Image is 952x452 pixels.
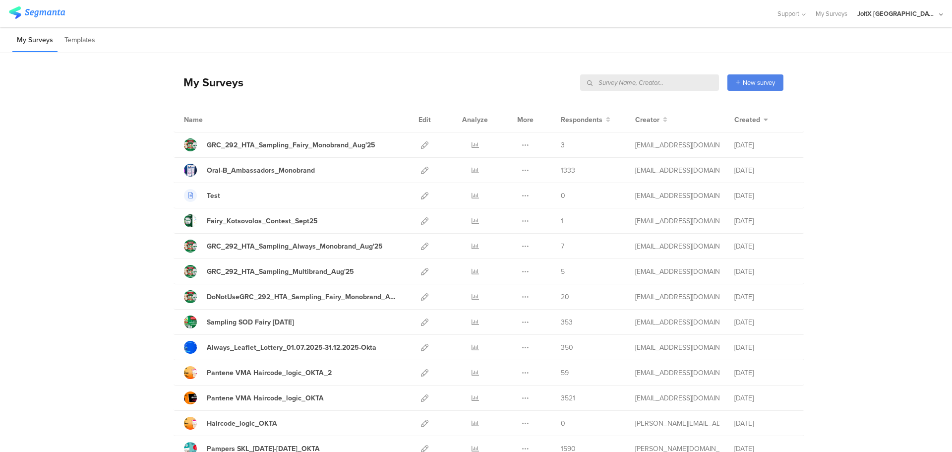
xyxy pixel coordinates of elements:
a: GRC_292_HTA_Sampling_Fairy_Monobrand_Aug'25 [184,138,375,151]
div: My Surveys [174,74,243,91]
div: Pantene VMA Haircode_logic_OKTA_2 [207,368,332,378]
div: [DATE] [734,165,794,176]
div: Oral-B_Ambassadors_Monobrand [207,165,315,176]
a: GRC_292_HTA_Sampling_Always_Monobrand_Aug'25 [184,240,383,253]
span: Respondents [561,115,602,125]
div: support@segmanta.com [635,191,719,201]
div: [DATE] [734,241,794,252]
div: Test [207,191,220,201]
div: [DATE] [734,140,794,150]
div: [DATE] [734,393,794,403]
div: gheorghe.a.4@pg.com [635,140,719,150]
div: gheorghe.a.4@pg.com [635,317,719,327]
a: Test [184,189,220,202]
div: [DATE] [734,266,794,277]
div: [DATE] [734,191,794,201]
span: 1 [561,216,563,226]
input: Survey Name, Creator... [580,74,719,91]
span: 59 [561,368,569,378]
div: gheorghe.a.4@pg.com [635,266,719,277]
span: 350 [561,342,573,353]
div: [DATE] [734,342,794,353]
span: Creator [635,115,659,125]
div: JoltX [GEOGRAPHIC_DATA] [857,9,937,18]
span: Support [777,9,799,18]
span: 0 [561,191,565,201]
div: Fairy_Kotsovolos_Contest_Sept25 [207,216,318,226]
span: 7 [561,241,564,252]
span: 0 [561,418,565,429]
span: 20 [561,292,569,302]
a: Pantene VMA Haircode_logic_OKTA_2 [184,366,332,379]
button: Created [734,115,768,125]
div: [DATE] [734,216,794,226]
a: Fairy_Kotsovolos_Contest_Sept25 [184,214,318,227]
div: [DATE] [734,368,794,378]
div: Edit [414,107,435,132]
li: My Surveys [12,29,58,52]
a: Sampling SOD Fairy [DATE] [184,316,294,328]
span: 1333 [561,165,575,176]
div: GRC_292_HTA_Sampling_Fairy_Monobrand_Aug'25 [207,140,375,150]
span: 3 [561,140,565,150]
li: Templates [60,29,100,52]
div: betbeder.mb@pg.com [635,216,719,226]
div: More [515,107,536,132]
span: 353 [561,317,573,327]
div: Name [184,115,243,125]
div: baroutis.db@pg.com [635,393,719,403]
div: betbeder.mb@pg.com [635,342,719,353]
a: Always_Leaflet_Lottery_01.07.2025-31.12.2025-Okta [184,341,376,354]
div: [DATE] [734,292,794,302]
div: baroutis.db@pg.com [635,368,719,378]
div: DoNotUseGRC_292_HTA_Sampling_Fairy_Monobrand_Aug'25 [207,292,399,302]
span: Created [734,115,760,125]
button: Creator [635,115,667,125]
span: New survey [743,78,775,87]
div: gheorghe.a.4@pg.com [635,292,719,302]
div: nikolopoulos.j@pg.com [635,165,719,176]
span: 3521 [561,393,575,403]
button: Respondents [561,115,610,125]
div: arvanitis.a@pg.com [635,418,719,429]
a: DoNotUseGRC_292_HTA_Sampling_Fairy_Monobrand_Aug'25 [184,290,399,303]
div: GRC_292_HTA_Sampling_Multibrand_Aug'25 [207,266,354,277]
div: Haircode_logic_OKTA [207,418,277,429]
div: [DATE] [734,317,794,327]
a: Oral-B_Ambassadors_Monobrand [184,164,315,177]
div: Always_Leaflet_Lottery_01.07.2025-31.12.2025-Okta [207,342,376,353]
a: GRC_292_HTA_Sampling_Multibrand_Aug'25 [184,265,354,278]
div: Pantene VMA Haircode_logic_OKTA [207,393,324,403]
div: [DATE] [734,418,794,429]
img: segmanta logo [9,6,65,19]
div: Analyze [460,107,490,132]
div: gheorghe.a.4@pg.com [635,241,719,252]
span: 5 [561,266,565,277]
a: Haircode_logic_OKTA [184,417,277,430]
div: Sampling SOD Fairy Aug'25 [207,317,294,327]
div: GRC_292_HTA_Sampling_Always_Monobrand_Aug'25 [207,241,383,252]
a: Pantene VMA Haircode_logic_OKTA [184,391,324,404]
